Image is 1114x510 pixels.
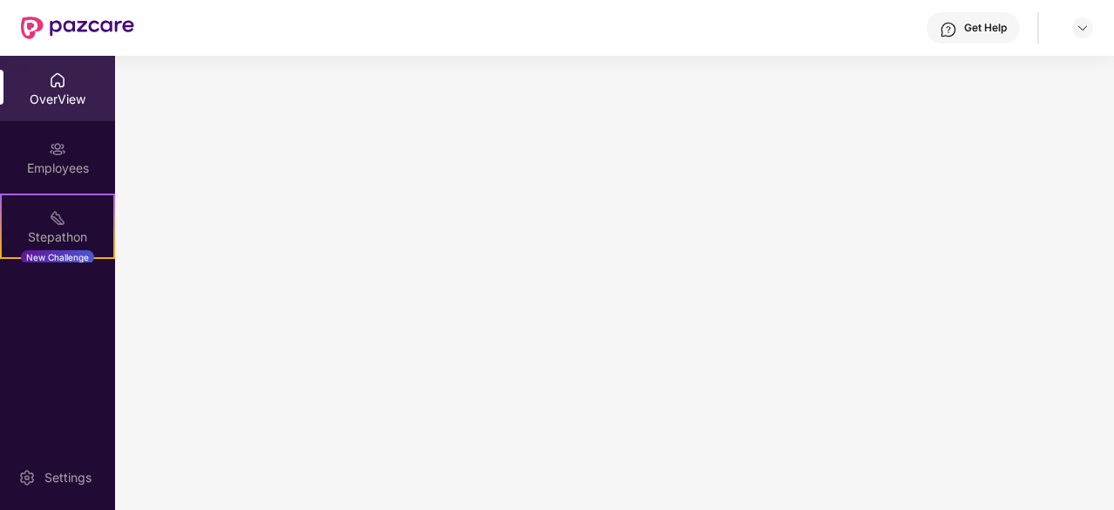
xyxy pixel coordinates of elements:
[49,140,66,158] img: svg+xml;base64,PHN2ZyBpZD0iRW1wbG95ZWVzIiB4bWxucz0iaHR0cDovL3d3dy53My5vcmcvMjAwMC9zdmciIHdpZHRoPS...
[21,250,94,264] div: New Challenge
[940,21,957,38] img: svg+xml;base64,PHN2ZyBpZD0iSGVscC0zMngzMiIgeG1sbnM9Imh0dHA6Ly93d3cudzMub3JnLzIwMDAvc3ZnIiB3aWR0aD...
[21,17,134,39] img: New Pazcare Logo
[49,71,66,89] img: svg+xml;base64,PHN2ZyBpZD0iSG9tZSIgeG1sbnM9Imh0dHA6Ly93d3cudzMub3JnLzIwMDAvc3ZnIiB3aWR0aD0iMjAiIG...
[1076,21,1090,35] img: svg+xml;base64,PHN2ZyBpZD0iRHJvcGRvd24tMzJ4MzIiIHhtbG5zPSJodHRwOi8vd3d3LnczLm9yZy8yMDAwL3N2ZyIgd2...
[18,469,36,486] img: svg+xml;base64,PHN2ZyBpZD0iU2V0dGluZy0yMHgyMCIgeG1sbnM9Imh0dHA6Ly93d3cudzMub3JnLzIwMDAvc3ZnIiB3aW...
[2,228,113,246] div: Stepathon
[39,469,97,486] div: Settings
[49,209,66,227] img: svg+xml;base64,PHN2ZyB4bWxucz0iaHR0cDovL3d3dy53My5vcmcvMjAwMC9zdmciIHdpZHRoPSIyMSIgaGVpZ2h0PSIyMC...
[964,21,1007,35] div: Get Help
